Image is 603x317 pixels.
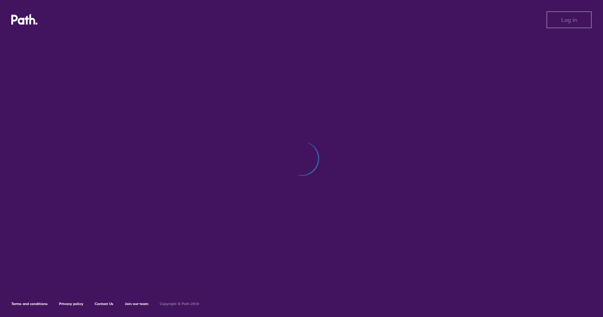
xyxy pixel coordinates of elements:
[95,301,113,306] a: Contact Us
[125,301,148,306] a: Join our team
[160,302,199,306] h6: Copyright © Path 2018
[561,17,577,23] span: Log in
[546,11,592,28] button: Log in
[11,301,48,306] a: Terms and conditions
[59,301,83,306] a: Privacy policy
